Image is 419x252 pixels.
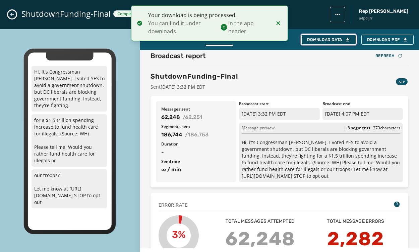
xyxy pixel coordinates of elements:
h2: Broadcast report [151,51,206,60]
span: / 62,251 [183,113,202,121]
button: Refresh [370,51,408,60]
span: [DATE] 3:32 PM EDT [161,84,205,90]
span: 373 characters [373,125,400,131]
span: Duration [161,141,231,147]
span: - [161,148,231,156]
span: Sent [151,84,238,90]
button: broadcast action menu [330,7,345,22]
p: Hi, it's Congressman [PERSON_NAME]. I voted YES to avoid a government shutdown, but DC liberals a... [242,139,400,179]
span: Broadcast end [322,101,403,107]
span: Total message errors [327,218,384,225]
span: 3 segments [348,125,370,131]
text: 3% [172,229,185,240]
p: [DATE] 3:32 PM EDT [239,108,319,120]
span: Send rate [161,159,231,164]
p: [DATE] 4:07 PM EDT [322,108,403,120]
span: 186,744 [161,131,182,139]
span: You can find it under downloads in the app header. [148,19,269,35]
h3: ShutdownFunding-Final [151,72,238,81]
div: A2P [396,78,408,85]
span: Your download is being processed. [148,11,269,19]
span: Complete [117,11,136,16]
button: Download PDF [361,35,414,45]
div: Refresh [375,53,403,58]
span: ∞ / min [161,166,231,174]
span: Total messages attempted [226,218,295,225]
span: 62,248 [161,113,180,121]
span: Broadcast start [239,101,319,107]
div: Download Data [307,37,350,42]
span: Rep [PERSON_NAME] [359,8,408,15]
span: / 186,753 [185,131,208,139]
span: Messages sent [161,107,231,112]
button: Download Data [301,35,356,45]
span: Segments sent [161,124,231,129]
span: Message preview [242,125,275,131]
span: Download PDF [367,37,408,42]
span: a4pdijfr [359,15,408,21]
span: Error rate [159,202,188,209]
